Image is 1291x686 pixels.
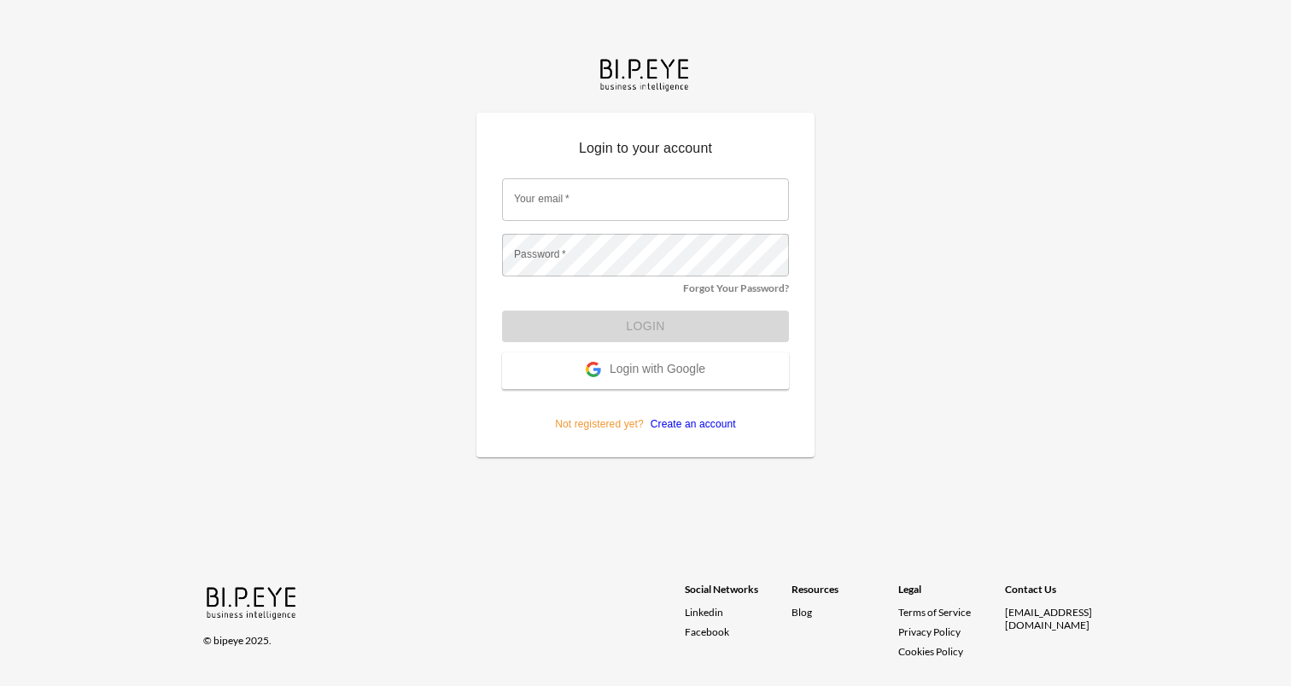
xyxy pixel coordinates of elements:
[644,418,736,430] a: Create an account
[203,583,301,621] img: bipeye-logo
[685,625,729,638] span: Facebook
[610,362,705,379] span: Login with Google
[502,389,789,432] p: Not registered yet?
[792,606,812,619] a: Blog
[898,606,998,619] a: Terms of Service
[898,625,961,638] a: Privacy Policy
[597,55,694,93] img: bipeye-logo
[502,352,789,389] button: Login with Google
[1005,583,1112,606] div: Contact Us
[898,583,1005,606] div: Legal
[685,625,792,638] a: Facebook
[203,624,661,647] div: © bipeye 2025.
[683,282,789,294] a: Forgot Your Password?
[898,645,963,658] a: Cookies Policy
[792,583,898,606] div: Resources
[1005,606,1112,631] div: [EMAIL_ADDRESS][DOMAIN_NAME]
[685,606,723,619] span: Linkedin
[502,138,789,166] p: Login to your account
[685,606,792,619] a: Linkedin
[685,583,792,606] div: Social Networks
